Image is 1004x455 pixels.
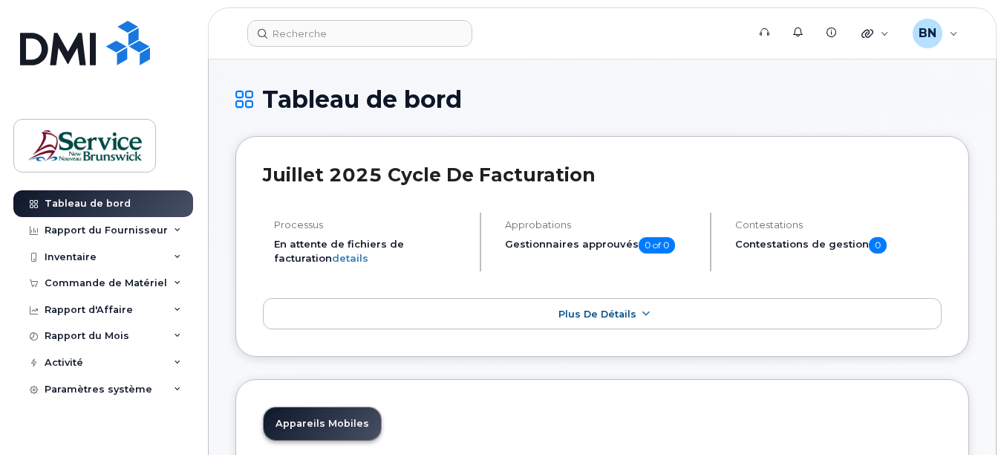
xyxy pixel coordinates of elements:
[558,309,636,320] span: Plus de détails
[735,219,942,230] h4: Contestations
[274,237,467,265] li: En attente de fichiers de facturation
[505,237,698,254] h5: Gestionnaires approuvés
[735,237,942,254] h5: Contestations de gestion
[332,252,368,264] a: details
[869,237,887,254] span: 0
[639,237,675,254] span: 0 of 0
[263,164,942,186] h2: juillet 2025 Cycle de facturation
[235,86,969,112] h1: Tableau de bord
[264,407,381,440] a: Appareils Mobiles
[274,219,467,230] h4: Processus
[505,219,698,230] h4: Approbations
